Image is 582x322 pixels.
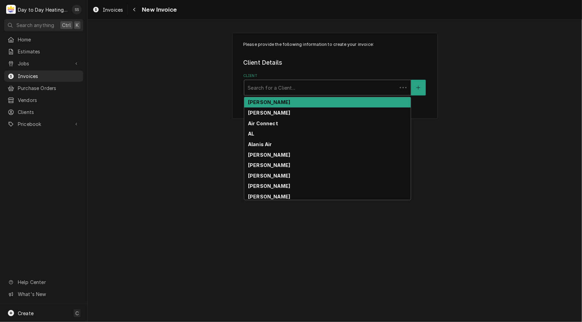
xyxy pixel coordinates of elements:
strong: [PERSON_NAME] [248,173,290,179]
label: Client [243,73,426,79]
a: Clients [4,106,83,118]
span: Home [18,36,80,43]
div: Invoice Create/Update [232,33,438,119]
span: Create [18,310,34,316]
span: Estimates [18,48,80,55]
span: Invoices [103,6,123,13]
strong: Alanis Air [248,141,272,147]
span: C [75,310,79,317]
button: Search anythingCtrlK [4,19,83,31]
a: Go to Jobs [4,58,83,69]
span: K [76,22,79,29]
div: Invoice Create/Update Form [243,41,426,95]
span: Help Center [18,279,79,286]
a: Invoices [90,4,126,15]
div: Shaun Smith's Avatar [72,5,82,14]
strong: AL [248,131,254,137]
strong: [PERSON_NAME] [248,99,290,105]
legend: Client Details [243,58,426,67]
svg: Create New Client [416,85,420,90]
span: What's New [18,291,79,298]
button: Create New Client [411,80,425,95]
span: Pricebook [18,120,70,128]
div: Day to Day Heating and Cooling's Avatar [6,5,16,14]
div: D [6,5,16,14]
a: Vendors [4,94,83,106]
a: Go to What's New [4,288,83,300]
div: SS [72,5,82,14]
span: Search anything [16,22,54,29]
strong: [PERSON_NAME] [248,162,290,168]
a: Home [4,34,83,45]
a: Estimates [4,46,83,57]
strong: [PERSON_NAME] [248,194,290,199]
span: New Invoice [140,5,177,14]
a: Purchase Orders [4,82,83,94]
span: Purchase Orders [18,85,80,92]
strong: [PERSON_NAME] [248,183,290,189]
strong: Air Connect [248,120,278,126]
span: Ctrl [62,22,71,29]
span: Clients [18,108,80,116]
span: Vendors [18,96,80,104]
div: Client [243,73,426,95]
span: Jobs [18,60,70,67]
p: Please provide the following information to create your invoice: [243,41,426,48]
a: Invoices [4,70,83,82]
a: Go to Pricebook [4,118,83,130]
strong: [PERSON_NAME] [248,110,290,116]
button: Navigate back [129,4,140,15]
div: Day to Day Heating and Cooling [18,6,68,13]
a: Go to Help Center [4,276,83,288]
span: Invoices [18,73,80,80]
strong: [PERSON_NAME] [248,152,290,158]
